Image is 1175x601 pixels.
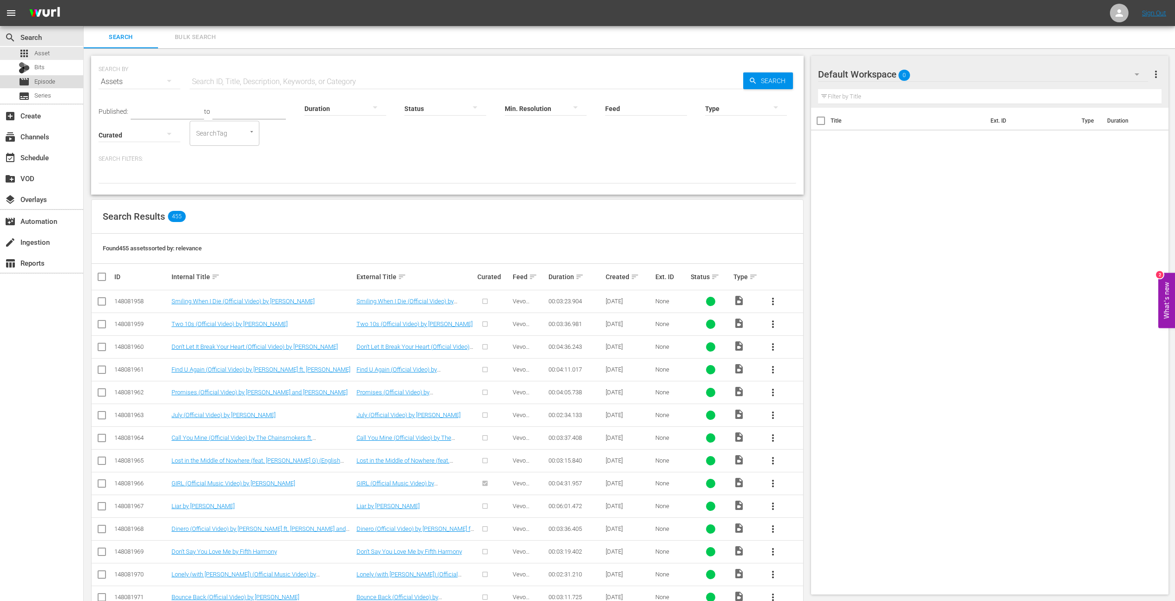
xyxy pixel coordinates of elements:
[767,501,779,512] span: more_vert
[831,108,985,134] th: Title
[114,320,168,327] div: 148081959
[114,389,168,396] div: 148081962
[711,273,720,281] span: sort
[172,298,315,305] a: Smiling When I Die (Official Video) by [PERSON_NAME]
[172,594,299,601] a: Bounce Back (Official Video) by [PERSON_NAME]
[606,480,653,487] div: [DATE]
[513,298,533,319] span: Vevo Partner Catalog
[19,48,30,59] span: Asset
[762,427,784,449] button: more_vert
[356,271,475,282] div: External Title
[691,271,731,282] div: Status
[529,273,537,281] span: sort
[513,389,533,410] span: Vevo Partner Catalog
[19,91,30,102] span: Series
[114,525,168,532] div: 148081968
[356,457,462,478] a: Lost in the Middle of Nowhere (feat. [PERSON_NAME] G) (English Version) by [PERSON_NAME] and [PER...
[5,131,16,143] span: Channels
[631,273,639,281] span: sort
[606,343,653,350] div: [DATE]
[655,343,688,350] div: None
[356,320,473,327] a: Two 10s (Official Video) by [PERSON_NAME]
[34,63,45,72] span: Bits
[655,480,688,487] div: None
[548,271,602,282] div: Duration
[513,548,533,569] span: Vevo Partner Catalog
[733,545,745,556] span: Video
[114,343,168,350] div: 148081960
[114,457,168,464] div: 148081965
[114,571,168,578] div: 148081970
[172,389,348,396] a: Promises (Official Video) by [PERSON_NAME] and [PERSON_NAME]
[606,457,653,464] div: [DATE]
[733,386,745,397] span: Video
[1156,271,1163,279] div: 2
[1158,273,1175,328] button: Open Feedback Widget
[733,523,745,534] span: Video
[606,412,653,418] div: [DATE]
[733,318,745,329] span: Video
[655,525,688,532] div: None
[356,366,454,380] a: Find U Again (Official Video) by [PERSON_NAME] ft. [PERSON_NAME]
[168,211,185,222] span: 455
[99,108,128,115] span: Published:
[99,155,796,163] p: Search Filters:
[985,108,1076,134] th: Ext. ID
[5,152,16,163] span: Schedule
[513,525,533,546] span: Vevo Partner Catalog
[548,343,602,350] div: 00:04:36.243
[172,571,320,585] a: Lonely (with [PERSON_NAME]) (Official Music Video) by [PERSON_NAME] Presents: [PERSON_NAME]
[114,594,168,601] div: 148081971
[1076,108,1102,134] th: Type
[5,237,16,248] span: Ingestion
[733,363,745,374] span: Video
[733,568,745,579] span: Video
[548,389,602,396] div: 00:04:05.738
[513,366,533,387] span: Vevo Partner Catalog
[762,472,784,495] button: more_vert
[19,76,30,87] span: Episode
[606,366,653,373] div: [DATE]
[762,404,784,426] button: more_vert
[247,127,256,136] button: Open
[513,343,533,364] span: Vevo Partner Catalog
[172,320,288,327] a: Two 10s (Official Video) by [PERSON_NAME]
[5,32,16,43] span: Search
[356,434,455,448] a: Call You Mine (Official Video) by The Chainsmokers ft. [PERSON_NAME]
[767,432,779,444] span: more_vert
[114,273,168,281] div: ID
[762,563,784,586] button: more_vert
[733,431,745,443] span: Video
[733,271,759,282] div: Type
[548,525,602,532] div: 00:03:36.405
[548,320,602,327] div: 00:03:36.981
[1142,9,1166,17] a: Sign Out
[762,359,784,381] button: more_vert
[733,500,745,511] span: Video
[655,548,688,555] div: None
[767,455,779,466] span: more_vert
[898,65,910,85] span: 0
[211,273,220,281] span: sort
[655,273,688,281] div: Ext. ID
[356,389,458,403] a: Promises (Official Video) by [PERSON_NAME] and [PERSON_NAME]
[548,480,602,487] div: 00:04:31.957
[762,336,784,358] button: more_vert
[606,434,653,441] div: [DATE]
[762,450,784,472] button: more_vert
[655,571,688,578] div: None
[1150,63,1162,85] button: more_vert
[477,273,510,281] div: Curated
[398,273,406,281] span: sort
[733,454,745,465] span: Video
[34,77,55,86] span: Episode
[356,343,473,357] a: Don't Let It Break Your Heart (Official Video) by [PERSON_NAME]
[513,434,533,455] span: Vevo Partner Catalog
[767,523,779,535] span: more_vert
[762,381,784,404] button: more_vert
[606,320,653,327] div: [DATE]
[172,271,354,282] div: Internal Title
[733,295,745,306] span: Video
[114,298,168,305] div: 148081958
[606,271,653,282] div: Created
